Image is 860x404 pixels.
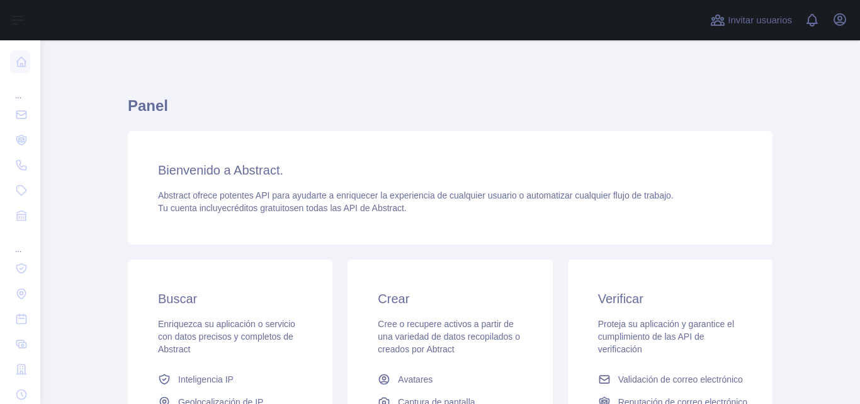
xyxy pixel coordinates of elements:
font: Inteligencia IP [178,374,234,384]
font: Enriquezca su aplicación o servicio con datos precisos y completos de Abstract [158,319,295,354]
font: Cree o recupere activos a partir de una variedad de datos recopilados o creados por Abtract [378,319,520,354]
button: Invitar usuarios [708,10,795,30]
font: Abstract ofrece potentes API para ayudarte a enriquecer la experiencia de cualquier usuario o aut... [158,190,674,200]
font: ... [15,245,21,254]
font: Bienvenido a Abstract. [158,163,283,177]
font: Panel [128,97,168,114]
font: créditos gratuitos [227,203,294,213]
font: Proteja su aplicación y garantice el cumplimiento de las API de verificación [598,319,734,354]
a: Inteligencia IP [153,368,307,391]
font: Invitar usuarios [728,14,792,25]
font: en todas las API de Abstract. [294,203,407,213]
a: Validación de correo electrónico [593,368,747,391]
font: Avatares [398,374,433,384]
font: Validación de correo electrónico [618,374,743,384]
font: Buscar [158,292,197,306]
font: Tu cuenta incluye [158,203,227,213]
font: Verificar [598,292,643,306]
a: Avatares [373,368,527,391]
font: ... [15,91,21,100]
font: Crear [378,292,409,306]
